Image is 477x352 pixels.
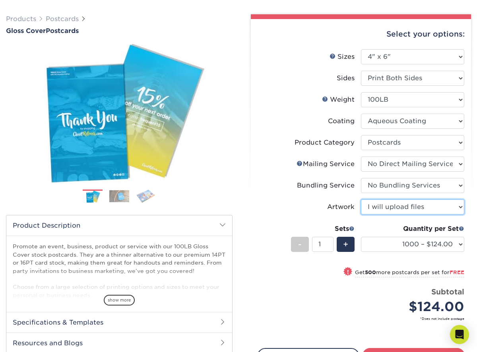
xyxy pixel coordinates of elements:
[297,159,355,169] div: Mailing Service
[83,190,103,203] img: Postcards 01
[298,238,302,250] span: -
[347,268,349,276] span: !
[6,312,232,333] h2: Specifications & Templates
[291,224,355,234] div: Sets
[330,52,355,62] div: Sizes
[264,316,464,321] small: *Does not include postage
[337,73,355,83] div: Sides
[367,297,464,316] div: $124.00
[13,242,226,299] p: Promote an event, business, product or service with our 100LB Gloss Cover stock postcards. They a...
[322,95,355,104] div: Weight
[46,15,79,23] a: Postcards
[365,269,376,275] strong: 500
[297,181,355,190] div: Bundling Service
[6,38,233,189] img: Gloss Cover 01
[104,295,135,306] span: show more
[343,238,348,250] span: +
[328,116,355,126] div: Coating
[295,138,355,147] div: Product Category
[431,287,464,296] strong: Subtotal
[6,15,36,23] a: Products
[327,202,355,212] div: Artwork
[450,325,469,344] div: Open Intercom Messenger
[361,224,464,234] div: Quantity per Set
[257,19,465,49] div: Select your options:
[6,27,233,35] a: Gloss CoverPostcards
[450,269,464,275] span: FREE
[109,190,129,202] img: Postcards 02
[6,27,46,35] span: Gloss Cover
[6,215,232,236] h2: Product Description
[6,27,233,35] h1: Postcards
[355,269,464,277] small: Get more postcards per set for
[136,189,156,203] img: Postcards 03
